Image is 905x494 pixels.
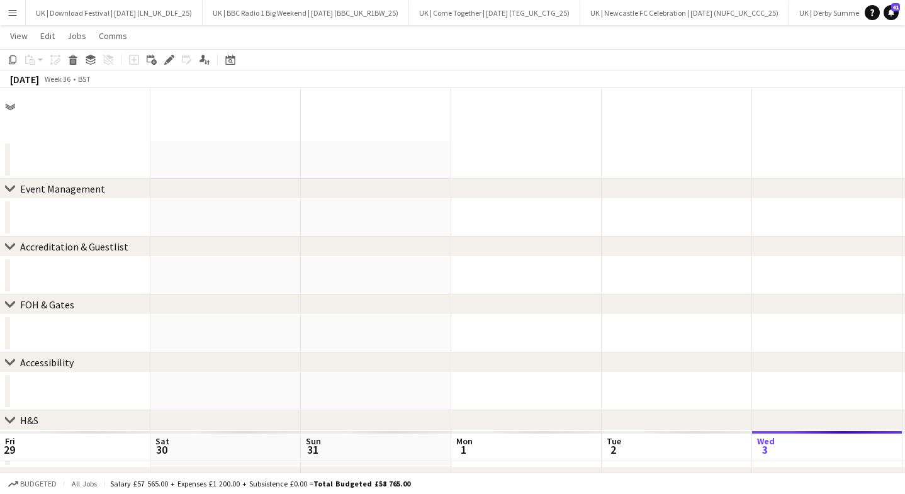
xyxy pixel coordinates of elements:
a: Comms [94,28,132,44]
span: Tue [607,435,621,447]
span: Sat [155,435,169,447]
span: Jobs [67,30,86,42]
span: All jobs [69,479,99,488]
button: UK | Come Together | [DATE] (TEG_UK_CTG_25) [409,1,580,25]
span: Edit [40,30,55,42]
div: BST [78,74,91,84]
span: Comms [99,30,127,42]
span: 31 [304,442,321,457]
span: Week 36 [42,74,73,84]
div: Accessibility [20,356,74,369]
span: 3 [755,442,775,457]
button: Budgeted [6,477,59,491]
div: H&S [20,414,38,427]
div: Event Management [20,182,105,195]
a: View [5,28,33,44]
span: Budgeted [20,480,57,488]
span: 41 [891,3,900,11]
span: Wed [757,435,775,447]
button: UK | Newcastle FC Celebration | [DATE] (NUFC_UK_CCC_25) [580,1,789,25]
div: Accreditation & Guestlist [20,240,128,253]
div: [DATE] [10,73,39,86]
span: Fri [5,435,15,447]
div: Licensing [20,472,61,485]
span: 29 [3,442,15,457]
span: 30 [154,442,169,457]
button: UK | Download Festival | [DATE] (LN_UK_DLF_25) [26,1,203,25]
span: 1 [454,442,473,457]
span: Sun [306,435,321,447]
span: Mon [456,435,473,447]
a: Jobs [62,28,91,44]
a: 41 [884,5,899,20]
span: 2 [605,442,621,457]
span: Total Budgeted £58 765.00 [313,479,410,488]
div: FOH & Gates [20,298,74,311]
a: Edit [35,28,60,44]
div: Salary £57 565.00 + Expenses £1 200.00 + Subsistence £0.00 = [110,479,410,488]
span: View [10,30,28,42]
button: UK | BBC Radio 1 Big Weekend | [DATE] (BBC_UK_R1BW_25) [203,1,409,25]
